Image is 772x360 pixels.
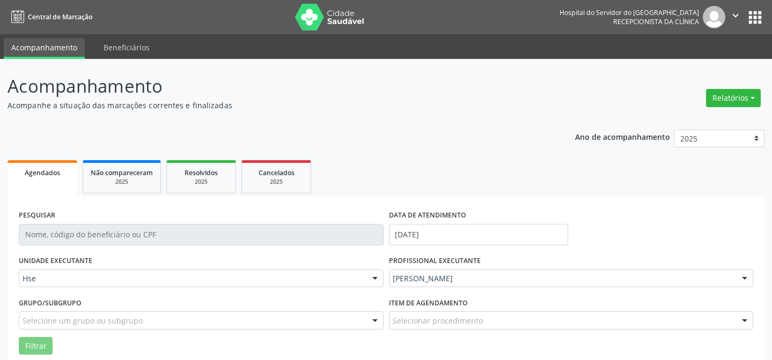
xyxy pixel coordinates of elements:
[393,273,732,284] span: [PERSON_NAME]
[389,253,481,269] label: PROFISSIONAL EXECUTANTE
[19,253,92,269] label: UNIDADE EXECUTANTE
[746,8,764,27] button: apps
[4,38,85,59] a: Acompanhamento
[249,178,303,186] div: 2025
[25,168,60,177] span: Agendados
[730,10,741,21] i: 
[19,337,53,355] button: Filtrar
[23,315,143,326] span: Selecione um grupo ou subgrupo
[8,73,538,100] p: Acompanhamento
[706,89,761,107] button: Relatórios
[174,178,228,186] div: 2025
[8,8,92,26] a: Central de Marcação
[560,8,699,17] div: Hospital do Servidor do [GEOGRAPHIC_DATA]
[28,12,92,21] span: Central de Marcação
[613,17,699,26] span: Recepcionista da clínica
[91,178,153,186] div: 2025
[389,224,569,245] input: Selecione um intervalo
[389,207,466,224] label: DATA DE ATENDIMENTO
[185,168,218,177] span: Resolvidos
[23,273,362,284] span: Hse
[259,168,295,177] span: Cancelados
[91,168,153,177] span: Não compareceram
[19,295,82,311] label: Grupo/Subgrupo
[393,315,483,326] span: Selecionar procedimento
[19,224,384,245] input: Nome, código do beneficiário ou CPF
[575,130,670,143] p: Ano de acompanhamento
[8,100,538,111] p: Acompanhe a situação das marcações correntes e finalizadas
[96,38,157,57] a: Beneficiários
[703,6,725,28] img: img
[725,6,746,28] button: 
[389,295,468,311] label: Item de agendamento
[19,207,55,224] label: PESQUISAR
